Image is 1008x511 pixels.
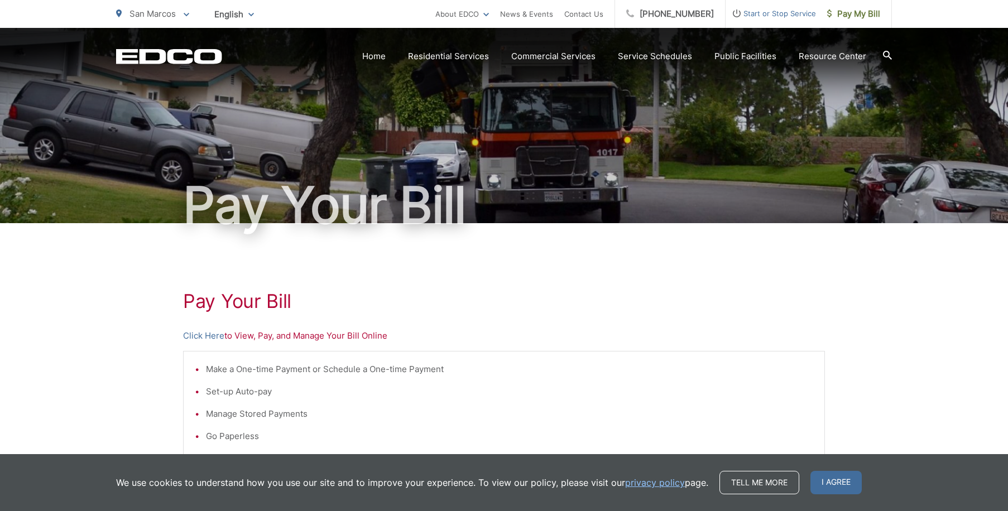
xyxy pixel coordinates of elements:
[625,476,685,489] a: privacy policy
[827,7,880,21] span: Pay My Bill
[129,8,176,19] span: San Marcos
[799,50,866,63] a: Resource Center
[116,177,892,233] h1: Pay Your Bill
[810,471,862,494] span: I agree
[183,290,825,312] h1: Pay Your Bill
[618,50,692,63] a: Service Schedules
[719,471,799,494] a: Tell me more
[206,363,813,376] li: Make a One-time Payment or Schedule a One-time Payment
[714,50,776,63] a: Public Facilities
[116,49,222,64] a: EDCD logo. Return to the homepage.
[500,7,553,21] a: News & Events
[435,7,489,21] a: About EDCO
[206,4,262,24] span: English
[116,476,708,489] p: We use cookies to understand how you use our site and to improve your experience. To view our pol...
[206,452,813,465] li: View Payment and Billing History
[206,407,813,421] li: Manage Stored Payments
[511,50,596,63] a: Commercial Services
[183,329,825,343] p: to View, Pay, and Manage Your Bill Online
[206,430,813,443] li: Go Paperless
[206,385,813,398] li: Set-up Auto-pay
[564,7,603,21] a: Contact Us
[362,50,386,63] a: Home
[408,50,489,63] a: Residential Services
[183,329,224,343] a: Click Here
